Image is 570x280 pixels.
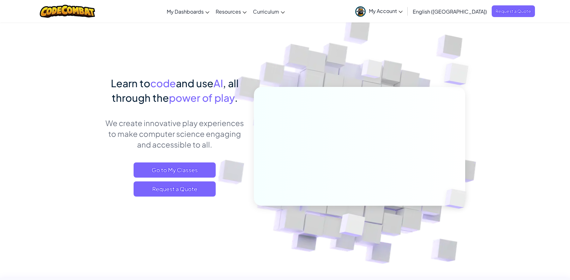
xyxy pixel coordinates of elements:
[235,91,238,104] span: .
[105,118,244,150] p: We create innovative play experiences to make computer science engaging and accessible to all.
[216,8,241,15] span: Resources
[410,3,490,20] a: English ([GEOGRAPHIC_DATA])
[352,1,406,21] a: My Account
[431,47,486,101] img: Overlap cubes
[492,5,535,17] a: Request a Quote
[134,181,216,197] a: Request a Quote
[111,77,150,89] span: Learn to
[169,91,235,104] span: power of play
[134,162,216,178] a: Go to My Classes
[150,77,176,89] span: code
[253,8,279,15] span: Curriculum
[213,77,223,89] span: AI
[167,8,204,15] span: My Dashboards
[413,8,487,15] span: English ([GEOGRAPHIC_DATA])
[213,3,250,20] a: Resources
[369,8,403,14] span: My Account
[250,3,288,20] a: Curriculum
[164,3,213,20] a: My Dashboards
[40,5,95,18] img: CodeCombat logo
[434,176,481,222] img: Overlap cubes
[349,47,395,94] img: Overlap cubes
[176,77,213,89] span: and use
[324,200,380,253] img: Overlap cubes
[355,6,366,17] img: avatar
